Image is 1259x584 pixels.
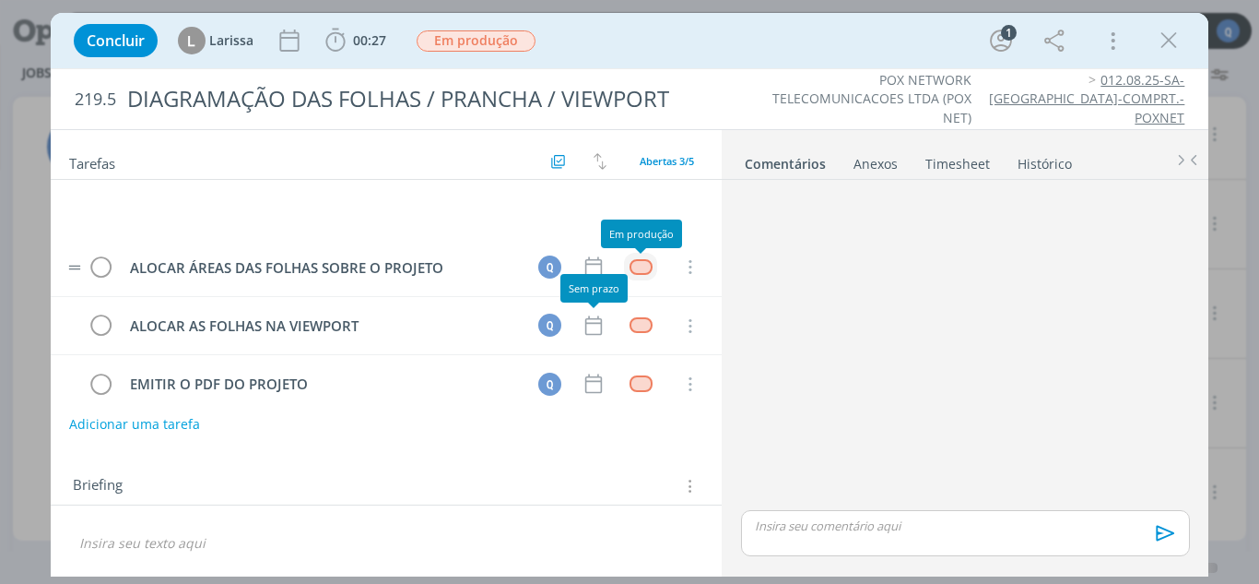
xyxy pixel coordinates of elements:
button: Adicionar uma tarefa [68,408,201,441]
span: 00:27 [353,31,386,49]
button: Q [535,312,563,340]
button: Q [535,253,563,280]
div: dialog [51,13,1209,577]
span: Abertas 3/5 [640,154,694,168]
button: Em produção [416,30,536,53]
button: Concluir [74,24,158,57]
div: 1 [1001,25,1017,41]
div: Q [538,314,561,337]
a: Timesheet [924,147,991,173]
div: DIAGRAMAÇÃO DAS FOLHAS / PRANCHA / VIEWPORT [120,77,714,122]
span: Em produção [417,30,535,52]
div: Anexos [853,155,898,173]
a: Histórico [1017,147,1073,173]
div: L [178,27,206,54]
span: Tarefas [69,150,115,173]
a: POX NETWORK TELECOMUNICACOES LTDA (POX NET) [772,71,971,126]
img: drag-icon.svg [68,265,81,270]
div: Sem prazo [560,274,628,303]
button: 00:27 [321,26,391,55]
div: Em produção [601,220,682,248]
span: 219.5 [75,89,116,110]
div: Q [538,373,561,396]
img: arrow-down-up.svg [594,153,606,170]
div: ALOCAR AS FOLHAS NA VIEWPORT [123,315,522,338]
button: 1 [986,26,1016,55]
div: Q [538,256,561,279]
div: ALOCAR ÁREAS DAS FOLHAS SOBRE O PROJETO [123,256,522,280]
a: 012.08.25-SA-[GEOGRAPHIC_DATA]-COMPRT.-POXNET [989,71,1184,126]
span: Larissa [209,34,253,47]
button: Q [535,370,563,398]
span: Briefing [73,474,123,498]
div: EMITIR O PDF DO PROJETO [123,373,522,396]
button: LLarissa [178,27,253,54]
a: Comentários [744,147,827,173]
span: Concluir [87,33,145,48]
